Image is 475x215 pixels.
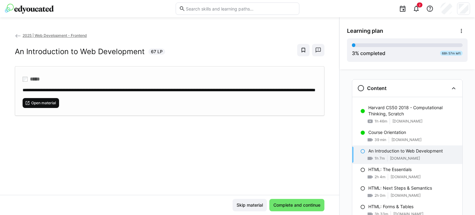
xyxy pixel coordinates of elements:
[272,202,321,208] span: Complete and continue
[15,47,145,56] h2: An Introduction to Web Development
[368,129,406,135] p: Course Orientation
[23,33,87,38] span: 2025 | Web Development - Frontend
[374,137,386,142] span: 39 min
[368,166,412,173] p: HTML: The Essentials
[236,202,264,208] span: Skip material
[440,51,463,56] div: 68h 57m left
[392,137,422,142] span: [DOMAIN_NAME]
[233,199,267,211] button: Skip material
[374,119,387,124] span: 1h 46m
[352,50,355,56] span: 3
[185,6,296,11] input: Search skills and learning paths…
[368,204,413,210] p: HTML: Forms & Tables
[390,156,420,161] span: [DOMAIN_NAME]
[374,174,385,179] span: 2h 4m
[374,193,385,198] span: 2h 0m
[368,185,432,191] p: HTML: Next Steps & Semantics
[367,85,387,91] h3: Content
[392,119,422,124] span: [DOMAIN_NAME]
[15,33,87,38] a: 2025 | Web Development - Frontend
[352,49,385,57] div: % completed
[368,148,443,154] p: An Introduction to Web Development
[391,174,421,179] span: [DOMAIN_NAME]
[269,199,324,211] button: Complete and continue
[347,28,383,34] span: Learning plan
[368,105,457,117] p: Harvard CS50 2018 - Computational Thinking, Scratch
[23,98,59,108] button: Open material
[374,156,385,161] span: 1h 7m
[151,49,163,55] span: 67 LP
[391,193,421,198] span: [DOMAIN_NAME]
[419,3,421,7] span: 2
[31,101,57,105] span: Open material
